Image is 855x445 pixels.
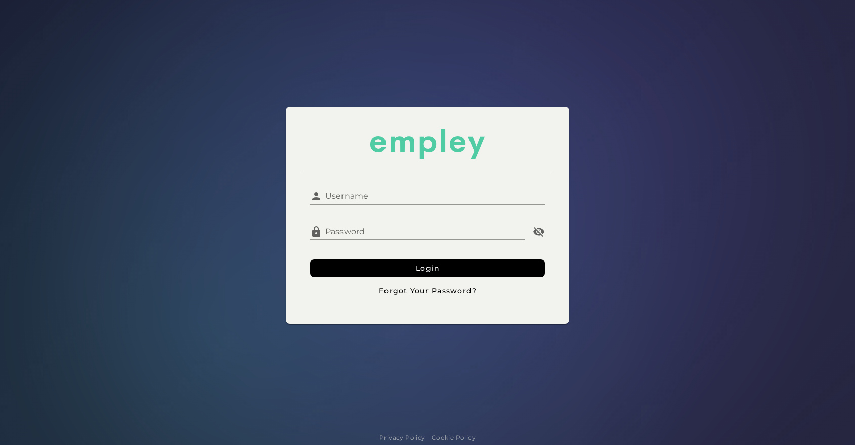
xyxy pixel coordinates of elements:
[415,264,440,273] span: Login
[378,286,477,295] span: Forgot Your Password?
[379,433,425,443] a: Privacy Policy
[310,259,545,277] button: Login
[432,433,476,443] a: Cookie Policy
[310,281,545,300] button: Forgot Your Password?
[533,226,545,238] i: Password appended action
